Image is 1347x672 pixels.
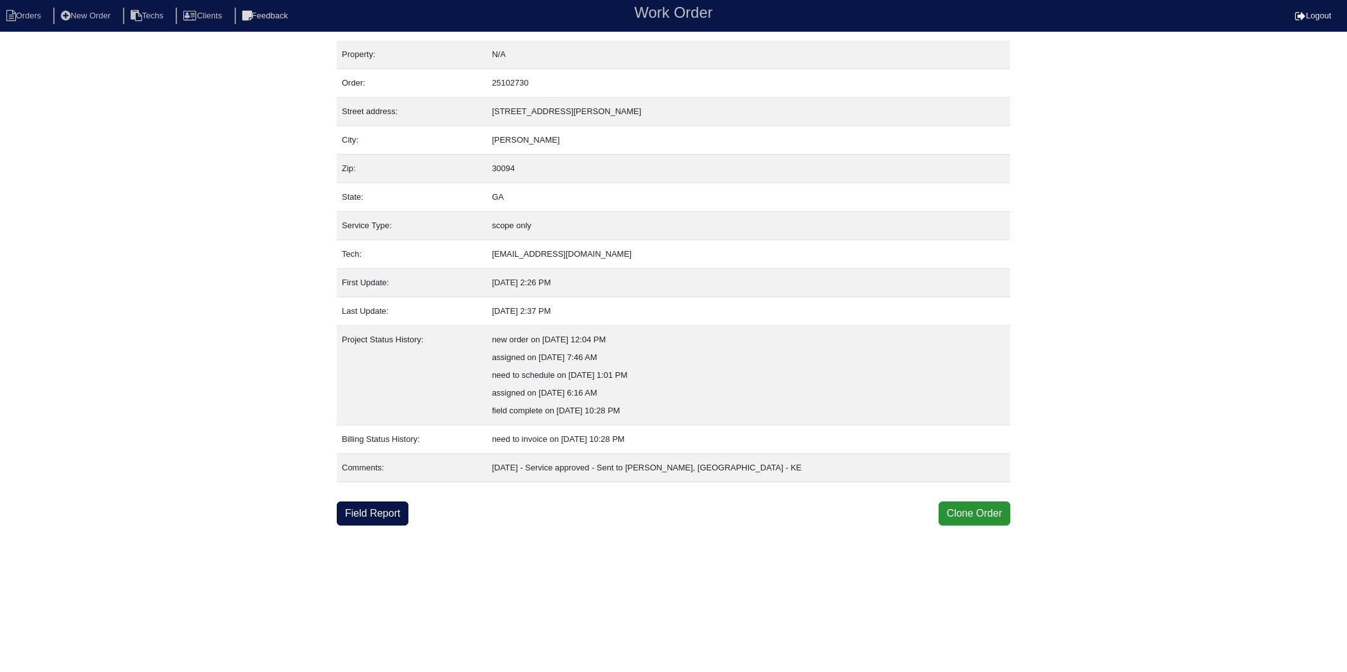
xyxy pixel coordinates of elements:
div: new order on [DATE] 12:04 PM [492,331,1005,349]
td: Billing Status History: [337,425,487,454]
td: [DATE] - Service approved - Sent to [PERSON_NAME], [GEOGRAPHIC_DATA] - KE [487,454,1010,482]
td: N/A [487,41,1010,69]
td: 25102730 [487,69,1010,98]
td: [STREET_ADDRESS][PERSON_NAME] [487,98,1010,126]
a: Field Report [337,501,408,526]
td: Zip: [337,155,487,183]
div: field complete on [DATE] 10:28 PM [492,402,1005,420]
td: Service Type: [337,212,487,240]
td: Comments: [337,454,487,482]
div: need to schedule on [DATE] 1:01 PM [492,366,1005,384]
td: State: [337,183,487,212]
a: Clients [176,11,232,20]
div: assigned on [DATE] 7:46 AM [492,349,1005,366]
li: Techs [123,8,174,25]
td: Property: [337,41,487,69]
a: Logout [1295,11,1331,20]
td: [EMAIL_ADDRESS][DOMAIN_NAME] [487,240,1010,269]
td: scope only [487,212,1010,240]
li: Feedback [235,8,298,25]
button: Clone Order [939,501,1010,526]
div: assigned on [DATE] 6:16 AM [492,384,1005,402]
td: [PERSON_NAME] [487,126,1010,155]
div: need to invoice on [DATE] 10:28 PM [492,430,1005,448]
li: New Order [53,8,120,25]
td: [DATE] 2:37 PM [487,297,1010,326]
td: Tech: [337,240,487,269]
td: City: [337,126,487,155]
a: Techs [123,11,174,20]
td: First Update: [337,269,487,297]
li: Clients [176,8,232,25]
td: Street address: [337,98,487,126]
a: New Order [53,11,120,20]
td: Order: [337,69,487,98]
td: GA [487,183,1010,212]
td: Last Update: [337,297,487,326]
td: Project Status History: [337,326,487,425]
td: 30094 [487,155,1010,183]
td: [DATE] 2:26 PM [487,269,1010,297]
